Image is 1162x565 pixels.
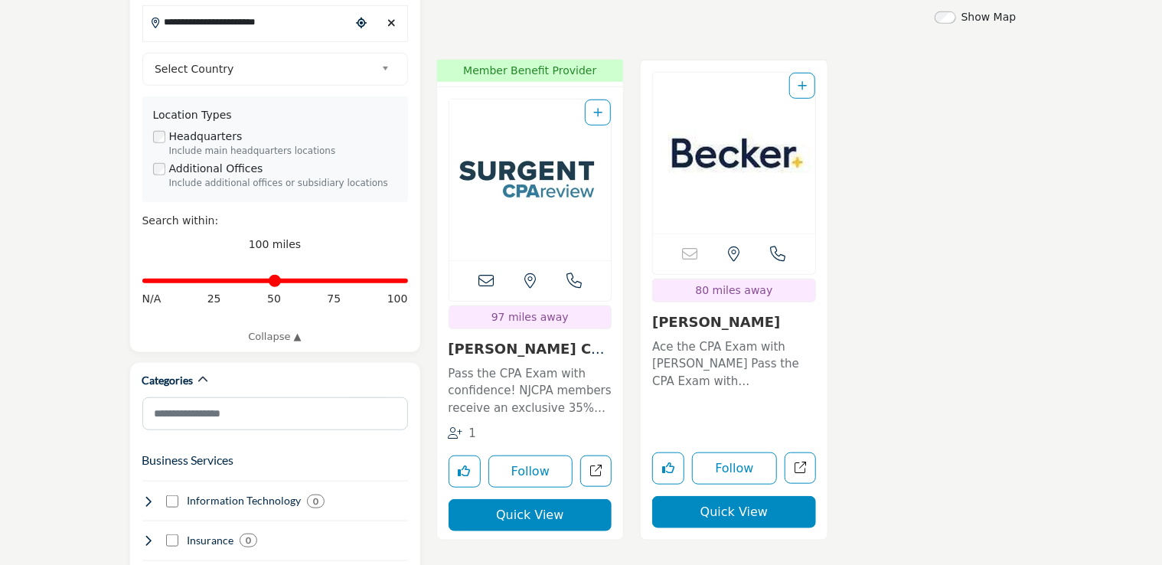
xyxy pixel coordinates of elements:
a: [PERSON_NAME] [652,314,780,330]
span: 25 [207,291,221,307]
button: Follow [488,456,573,488]
span: 1 [468,426,476,440]
div: Search within: [142,213,408,229]
button: Like listing [449,456,481,488]
b: 0 [313,496,318,507]
p: Pass the CPA Exam with confidence! NJCPA members receive an exclusive 35% discount on [PERSON_NAM... [449,365,612,417]
span: 80 miles away [696,284,773,296]
span: 97 miles away [491,311,569,323]
input: Select Information Technology checkbox [166,495,178,508]
button: Quick View [449,499,612,531]
div: Clear search location [380,7,403,40]
span: N/A [142,291,162,307]
div: Followers [449,425,477,443]
a: Open Listing in new tab [449,100,612,260]
span: 50 [267,291,281,307]
div: Include main headquarters locations [169,145,397,158]
span: 100 [387,291,408,307]
a: Add To List [798,80,807,92]
input: Select Insurance checkbox [166,534,178,547]
b: 0 [246,535,251,546]
input: Search Category [142,397,408,430]
p: Ace the CPA Exam with [PERSON_NAME] Pass the CPA Exam with [PERSON_NAME] Industry Leading Review ... [652,338,816,390]
h2: Categories [142,373,194,388]
h3: Surgent CPA Review [449,341,612,358]
a: Open surgent in new tab [580,456,612,487]
input: Search Location [143,7,350,37]
span: Member Benefit Provider [442,63,619,79]
img: Surgent CPA Review [449,100,612,260]
h4: Insurance: Professional liability, healthcare, life insurance, risk management [187,533,233,548]
div: Choose your current location [350,7,373,40]
div: 0 Results For Insurance [240,534,257,547]
label: Headquarters [169,129,243,145]
a: [PERSON_NAME] CPA Review [449,341,611,374]
span: 100 miles [249,238,302,250]
img: Becker [653,73,815,234]
label: Show Map [961,9,1017,25]
div: 0 Results For Information Technology [307,495,325,508]
button: Follow [692,452,777,485]
a: Pass the CPA Exam with confidence! NJCPA members receive an exclusive 35% discount on [PERSON_NAM... [449,361,612,417]
button: Like listing [652,452,684,485]
h3: Becker [652,314,816,331]
a: Collapse ▲ [142,329,408,345]
a: Ace the CPA Exam with [PERSON_NAME] Pass the CPA Exam with [PERSON_NAME] Industry Leading Review ... [652,335,816,390]
a: Open becker in new tab [785,452,816,484]
label: Additional Offices [169,161,263,177]
a: Add To List [593,106,602,119]
a: Open Listing in new tab [653,73,815,234]
span: 75 [327,291,341,307]
button: Quick View [652,496,816,528]
button: Business Services [142,451,234,469]
div: Location Types [153,107,397,123]
div: Include additional offices or subsidiary locations [169,177,397,191]
span: Select Country [155,60,375,78]
h4: Information Technology: Software, cloud services, data management, analytics, automation [187,493,301,508]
